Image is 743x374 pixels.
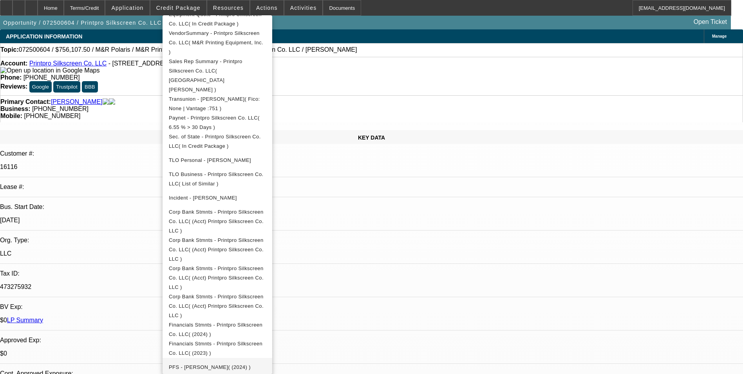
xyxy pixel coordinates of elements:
span: Corp Bank Stmnts - Printpro Silkscreen Co. LLC( (Acct) Printpro Silkscreen Co. LLC ) [169,237,264,262]
span: PFS - [PERSON_NAME]( (2024) ) [169,364,251,370]
span: Sec. of State - Printpro Silkscreen Co. LLC( In Credit Package ) [169,134,261,149]
button: Financials Stmnts - Printpro Silkscreen Co. LLC( (2024) ) [163,320,272,339]
span: Corp Bank Stmnts - Printpro Silkscreen Co. LLC( (Acct) Printpro Silkscreen Co. LLC ) [169,294,264,318]
button: Financials Stmnts - Printpro Silkscreen Co. LLC( (2023) ) [163,339,272,358]
button: Incident - Coughlin, Derek [163,189,272,207]
span: Transunion - [PERSON_NAME]( Fico: None | Vantage :751 ) [169,96,260,111]
button: Corp Bank Stmnts - Printpro Silkscreen Co. LLC( (Acct) Printpro Silkscreen Co. LLC ) [163,207,272,236]
button: Paynet - Printpro Silkscreen Co. LLC( 6.55 % > 30 Days ) [163,113,272,132]
span: Financials Stmnts - Printpro Silkscreen Co. LLC( (2023) ) [169,341,262,356]
span: Corp Bank Stmnts - Printpro Silkscreen Co. LLC( (Acct) Printpro Silkscreen Co. LLC ) [169,209,264,234]
span: VendorSummary - Printpro Silkscreen Co. LLC( M&R Printing Equipment, Inc. ) [169,30,263,55]
button: VendorSummary - Printpro Silkscreen Co. LLC( M&R Printing Equipment, Inc. ) [163,29,272,57]
button: TLO Business - Printpro Silkscreen Co. LLC( List of Similar ) [163,170,272,189]
span: Financials Stmnts - Printpro Silkscreen Co. LLC( (2024) ) [169,322,262,337]
span: TLO Business - Printpro Silkscreen Co. LLC( List of Similar ) [169,171,264,187]
span: Sales Rep Summary - Printpro Silkscreen Co. LLC( [GEOGRAPHIC_DATA][PERSON_NAME] ) [169,58,242,93]
span: Corp Bank Stmnts - Printpro Silkscreen Co. LLC( (Acct) Printpro Silkscreen Co. LLC ) [169,265,264,290]
button: Equipment Quote - Printpro Silkscreen Co. LLC( In Credit Package ) [163,10,272,29]
button: Transunion - Coughlin, Derek( Fico: None | Vantage :751 ) [163,94,272,113]
button: Corp Bank Stmnts - Printpro Silkscreen Co. LLC( (Acct) Printpro Silkscreen Co. LLC ) [163,236,272,264]
button: TLO Personal - Coughlin, Derek [163,151,272,170]
button: Corp Bank Stmnts - Printpro Silkscreen Co. LLC( (Acct) Printpro Silkscreen Co. LLC ) [163,292,272,320]
button: Sec. of State - Printpro Silkscreen Co. LLC( In Credit Package ) [163,132,272,151]
span: Incident - [PERSON_NAME] [169,195,237,201]
span: Paynet - Printpro Silkscreen Co. LLC( 6.55 % > 30 Days ) [169,115,260,130]
button: Corp Bank Stmnts - Printpro Silkscreen Co. LLC( (Acct) Printpro Silkscreen Co. LLC ) [163,264,272,292]
span: Equipment Quote - Printpro Silkscreen Co. LLC( In Credit Package ) [169,11,262,27]
button: Sales Rep Summary - Printpro Silkscreen Co. LLC( Mansfield, Jeff ) [163,57,272,94]
span: TLO Personal - [PERSON_NAME] [169,157,251,163]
